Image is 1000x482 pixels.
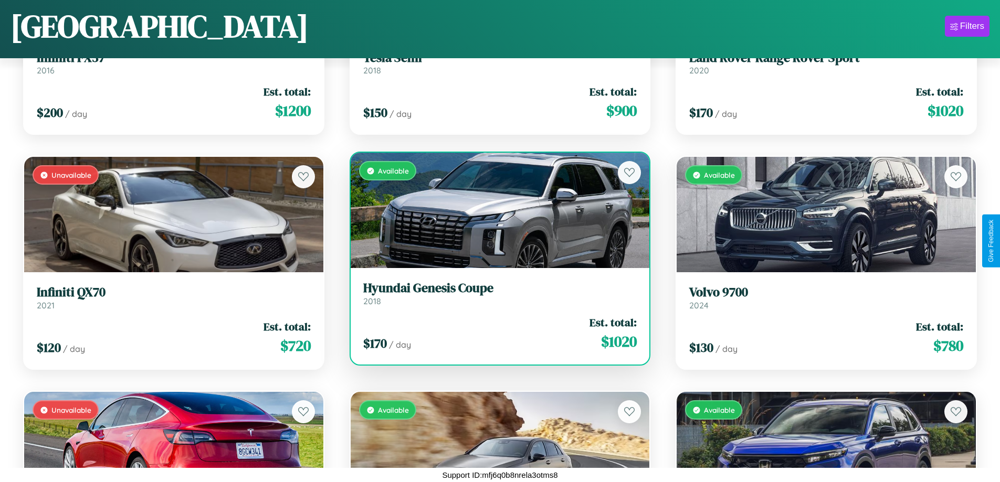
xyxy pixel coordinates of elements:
span: 2021 [37,300,55,310]
span: Available [378,166,409,175]
span: $ 130 [689,339,713,356]
a: Tesla Semi2018 [363,50,637,76]
h3: Hyundai Genesis Coupe [363,281,637,296]
span: Est. total: [590,84,637,99]
span: Available [704,170,735,179]
span: $ 720 [280,335,311,356]
span: $ 200 [37,104,63,121]
span: Available [704,405,735,414]
span: Est. total: [264,319,311,334]
span: 2018 [363,65,381,76]
span: 2024 [689,300,709,310]
h3: Infiniti QX70 [37,285,311,300]
a: Infiniti FX372016 [37,50,311,76]
span: $ 900 [606,100,637,121]
span: / day [63,344,85,354]
span: Unavailable [51,170,91,179]
span: $ 170 [689,104,713,121]
h3: Volvo 9700 [689,285,963,300]
span: $ 1020 [928,100,963,121]
span: 2018 [363,296,381,306]
span: $ 1200 [275,100,311,121]
span: / day [389,339,411,350]
span: 2020 [689,65,709,76]
h3: Land Rover Range Rover Sport [689,50,963,66]
a: Volvo 97002024 [689,285,963,310]
span: Est. total: [264,84,311,99]
span: Available [378,405,409,414]
span: $ 120 [37,339,61,356]
span: Est. total: [916,84,963,99]
span: 2016 [37,65,55,76]
span: / day [390,109,412,119]
div: Give Feedback [987,220,995,262]
div: Filters [960,21,984,31]
span: $ 150 [363,104,387,121]
span: / day [715,344,738,354]
p: Support ID: mfj6q0b8nrela3otms8 [442,468,557,482]
span: Est. total: [590,315,637,330]
a: Land Rover Range Rover Sport2020 [689,50,963,76]
button: Filters [945,16,990,37]
a: Hyundai Genesis Coupe2018 [363,281,637,306]
span: $ 170 [363,335,387,352]
span: Est. total: [916,319,963,334]
a: Infiniti QX702021 [37,285,311,310]
span: $ 1020 [601,331,637,352]
span: / day [65,109,87,119]
span: Unavailable [51,405,91,414]
span: / day [715,109,737,119]
h1: [GEOGRAPHIC_DATA] [10,5,309,48]
span: $ 780 [933,335,963,356]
